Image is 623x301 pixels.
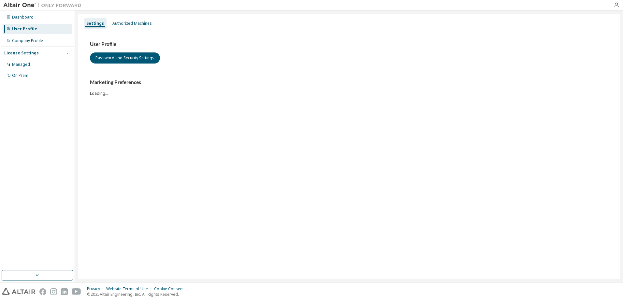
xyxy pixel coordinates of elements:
div: Loading... [90,79,608,96]
p: © 2025 Altair Engineering, Inc. All Rights Reserved. [87,292,188,297]
div: On Prem [12,73,28,78]
img: Altair One [3,2,85,8]
img: youtube.svg [72,288,81,295]
div: User Profile [12,26,37,32]
h3: User Profile [90,41,608,48]
img: altair_logo.svg [2,288,36,295]
img: facebook.svg [39,288,46,295]
div: Cookie Consent [154,286,188,292]
div: Authorized Machines [112,21,152,26]
img: instagram.svg [50,288,57,295]
div: Website Terms of Use [106,286,154,292]
div: License Settings [4,50,39,56]
button: Password and Security Settings [90,52,160,64]
div: Dashboard [12,15,34,20]
img: linkedin.svg [61,288,68,295]
h3: Marketing Preferences [90,79,608,86]
div: Settings [86,21,104,26]
div: Managed [12,62,30,67]
div: Privacy [87,286,106,292]
div: Company Profile [12,38,43,43]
